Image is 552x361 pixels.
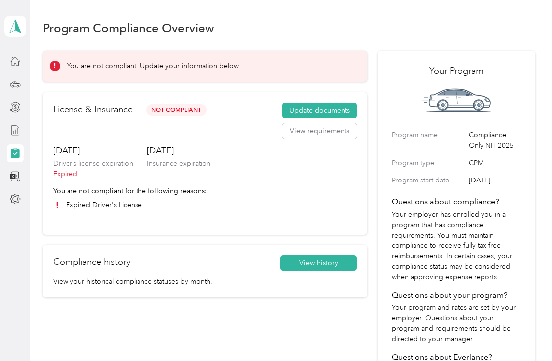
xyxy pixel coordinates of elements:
button: View history [280,255,357,271]
iframe: Everlance-gr Chat Button Frame [496,305,552,361]
label: Program start date [392,175,465,185]
label: Program name [392,130,465,151]
h3: [DATE] [147,144,210,157]
button: Update documents [282,103,357,119]
label: Program type [392,158,465,168]
h2: Compliance history [53,255,130,269]
p: Driver’s license expiration [53,158,133,169]
h3: [DATE] [53,144,133,157]
p: You are not compliant. Update your information below. [67,61,240,71]
li: Expired Driver's License [53,200,357,210]
p: Your employer has enrolled you in a program that has compliance requirements. You must maintain c... [392,209,521,282]
span: [DATE] [469,175,521,185]
p: Expired [53,169,133,179]
h1: Program Compliance Overview [43,23,214,33]
p: You are not compliant for the following reasons: [53,186,357,196]
h2: License & Insurance [53,103,133,116]
h4: Questions about your program? [392,289,521,301]
button: View requirements [282,123,357,139]
p: Your program and rates are set by your employer. Questions about your program and requirements sh... [392,302,521,344]
h2: Your Program [392,64,521,78]
span: Compliance Only NH 2025 [469,130,521,151]
h4: Questions about compliance? [392,196,521,208]
span: Not Compliant [146,104,207,116]
p: Insurance expiration [147,158,210,169]
span: CPM [469,158,521,168]
p: View your historical compliance statuses by month. [53,276,357,287]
